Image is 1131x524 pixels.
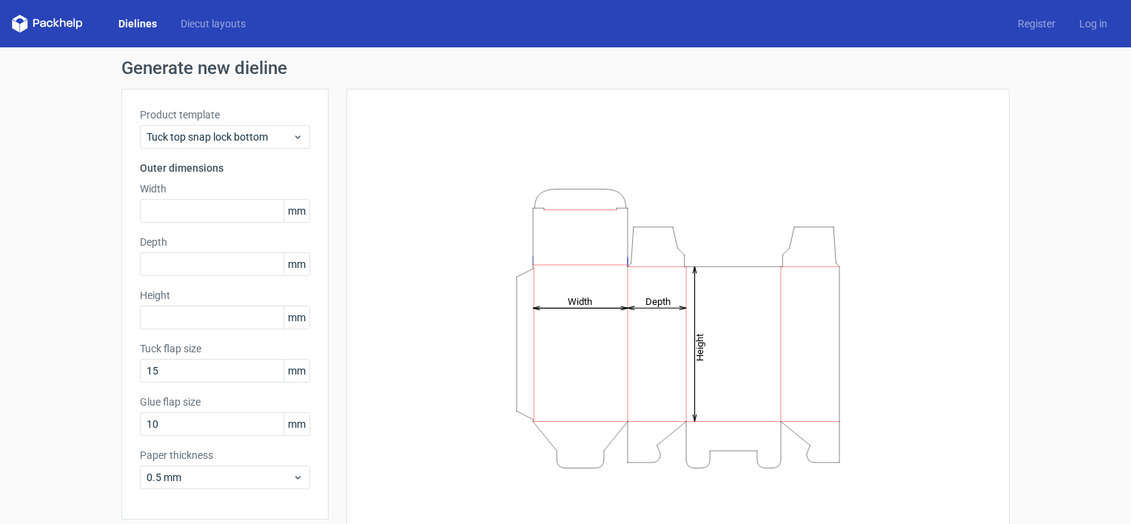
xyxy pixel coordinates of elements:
span: Tuck top snap lock bottom [147,130,292,144]
span: mm [283,200,309,222]
span: mm [283,360,309,382]
a: Dielines [107,16,169,31]
tspan: Depth [645,295,671,306]
h1: Generate new dieline [121,59,1010,77]
label: Width [140,181,310,196]
label: Paper thickness [140,448,310,463]
label: Height [140,288,310,303]
label: Tuck flap size [140,341,310,356]
span: 0.5 mm [147,470,292,485]
label: Product template [140,107,310,122]
span: mm [283,253,309,275]
label: Glue flap size [140,394,310,409]
a: Log in [1067,16,1119,31]
span: mm [283,306,309,329]
span: mm [283,413,309,435]
label: Depth [140,235,310,249]
a: Register [1006,16,1067,31]
h3: Outer dimensions [140,161,310,175]
tspan: Height [694,333,705,360]
a: Diecut layouts [169,16,258,31]
tspan: Width [568,295,592,306]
